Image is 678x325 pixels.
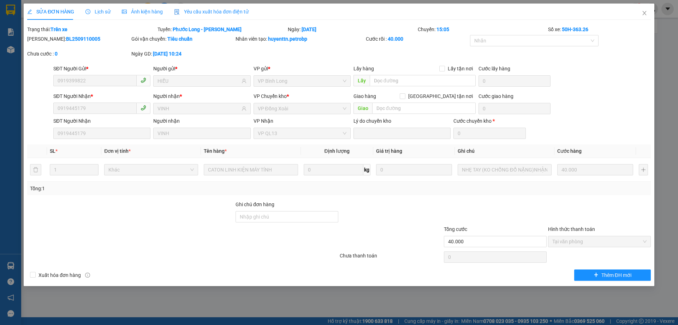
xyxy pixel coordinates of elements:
[388,36,403,42] b: 40.000
[258,128,346,139] span: VP QL13
[574,269,651,281] button: plusThêm ĐH mới
[104,148,131,154] span: Đơn vị tính
[552,236,647,247] span: Tại văn phòng
[376,148,402,154] span: Giá trị hàng
[436,27,449,32] b: 15:05
[236,35,364,43] div: Nhân viên tạo:
[601,271,631,279] span: Thêm ĐH mới
[353,103,372,114] span: Giao
[353,117,451,125] div: Lý do chuyển kho
[325,148,350,154] span: Định lượng
[405,92,476,100] span: [GEOGRAPHIC_DATA] tận nơi
[547,25,652,33] div: Số xe:
[174,9,249,14] span: Yêu cầu xuất hóa đơn điện tử
[85,273,90,278] span: info-circle
[204,164,298,175] input: VD: Bàn, Ghế
[66,36,100,42] b: BL2509110005
[55,51,58,57] b: 0
[236,202,274,207] label: Ghi chú đơn hàng
[122,9,163,14] span: Ảnh kiện hàng
[557,164,633,175] input: 0
[557,148,582,154] span: Cước hàng
[131,35,234,43] div: Gói vận chuyển:
[562,27,588,32] b: 50H-363.26
[444,226,467,232] span: Tổng cước
[254,65,351,72] div: VP gửi
[50,148,55,154] span: SL
[30,164,41,175] button: delete
[26,25,157,33] div: Trạng thái:
[53,65,150,72] div: SĐT Người Gửi
[455,144,554,158] th: Ghi chú
[27,50,130,58] div: Chưa cước :
[339,252,443,264] div: Chưa thanh toán
[157,77,240,85] input: Tên người gửi
[141,77,146,83] span: phone
[153,117,250,125] div: Người nhận
[635,4,654,23] button: Close
[85,9,111,14] span: Lịch sử
[363,164,370,175] span: kg
[157,105,240,112] input: Tên người nhận
[27,35,130,43] div: [PERSON_NAME]:
[254,117,351,125] div: VP Nhận
[204,148,227,154] span: Tên hàng
[594,272,599,278] span: plus
[53,92,150,100] div: SĐT Người Nhận
[108,164,194,175] span: Khác
[258,76,346,86] span: VP Bình Long
[376,164,452,175] input: 0
[27,9,74,14] span: SỬA ĐƠN HÀNG
[353,66,374,71] span: Lấy hàng
[167,36,192,42] b: Tiêu chuẩn
[174,9,180,15] img: icon
[548,226,595,232] label: Hình thức thanh toán
[453,117,525,125] div: Cước chuyển kho
[153,92,250,100] div: Người nhận
[254,93,287,99] span: VP Chuyển kho
[458,164,552,175] input: Ghi Chú
[131,50,234,58] div: Ngày GD:
[173,27,242,32] b: Phước Long - [PERSON_NAME]
[258,103,346,114] span: VP Đồng Xoài
[153,51,182,57] b: [DATE] 10:24
[30,185,262,192] div: Tổng: 1
[153,65,250,72] div: Người gửi
[85,9,90,14] span: clock-circle
[353,93,376,99] span: Giao hàng
[370,75,476,86] input: Dọc đường
[478,93,513,99] label: Cước giao hàng
[242,79,246,83] span: user
[27,9,32,14] span: edit
[372,103,476,114] input: Dọc đường
[642,10,647,16] span: close
[36,271,84,279] span: Xuất hóa đơn hàng
[287,25,417,33] div: Ngày:
[353,75,370,86] span: Lấy
[639,164,648,175] button: plus
[53,117,150,125] div: SĐT Người Nhận
[268,36,307,42] b: huyenttn.petrobp
[157,25,287,33] div: Tuyến:
[141,105,146,111] span: phone
[478,75,551,87] input: Cước lấy hàng
[236,211,338,222] input: Ghi chú đơn hàng
[445,65,476,72] span: Lấy tận nơi
[302,27,316,32] b: [DATE]
[478,103,551,114] input: Cước giao hàng
[478,66,510,71] label: Cước lấy hàng
[50,27,67,32] b: Trên xe
[366,35,469,43] div: Cước rồi :
[242,106,246,111] span: user
[122,9,127,14] span: picture
[417,25,547,33] div: Chuyến:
